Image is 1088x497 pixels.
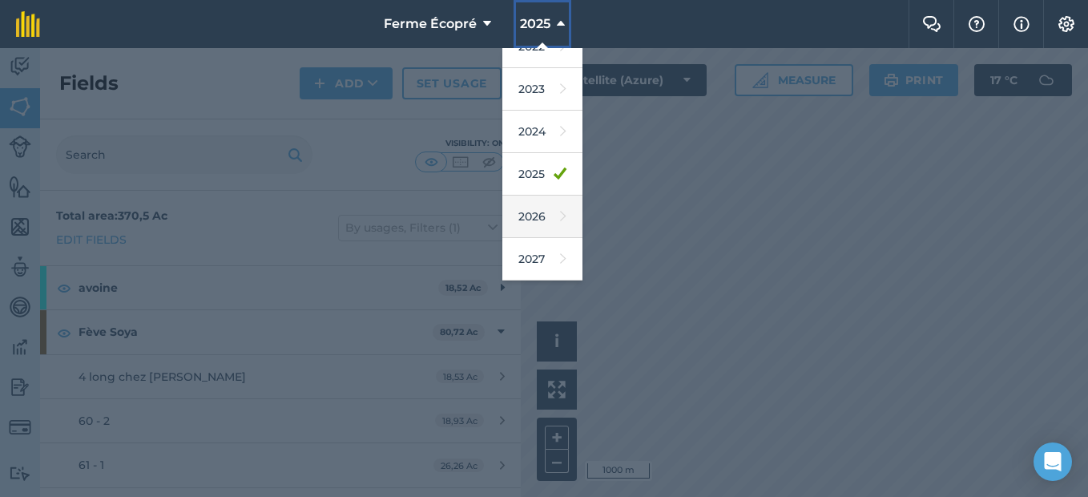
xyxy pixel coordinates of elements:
a: 2024 [502,111,582,153]
div: Open Intercom Messenger [1034,442,1072,481]
span: Ferme Écopré [384,14,477,34]
a: 2025 [502,153,582,196]
img: fieldmargin Logo [16,11,40,37]
span: 2025 [520,14,550,34]
a: 2027 [502,238,582,281]
img: svg+xml;base64,PHN2ZyB4bWxucz0iaHR0cDovL3d3dy53My5vcmcvMjAwMC9zdmciIHdpZHRoPSIxNyIgaGVpZ2h0PSIxNy... [1013,14,1030,34]
img: A cog icon [1057,16,1076,32]
img: A question mark icon [967,16,986,32]
a: 2023 [502,68,582,111]
img: Two speech bubbles overlapping with the left bubble in the forefront [922,16,941,32]
a: 2026 [502,196,582,238]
